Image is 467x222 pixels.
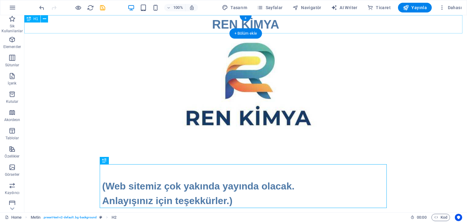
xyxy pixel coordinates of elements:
span: Kod [434,214,447,221]
button: Usercentrics [455,214,462,221]
p: Sütunlar [5,63,19,68]
p: Tablolar [5,136,19,140]
button: undo [38,4,45,11]
i: Geri al: Görüntüyü değiştir (Ctrl+Z) [38,4,45,11]
button: Yayınla [398,3,432,12]
span: Yayınla [403,5,427,11]
button: Tasarım [220,3,250,12]
span: H1 [33,17,38,21]
i: Bu element, özelleştirilebilir bir ön ayar [99,216,102,219]
button: 100% [164,4,186,11]
button: Ön izleme modundan çıkıp düzenlemeye devam etmek için buraya tıklayın [74,4,82,11]
div: Tasarım (Ctrl+Alt+Y) [220,3,250,12]
span: : [421,215,422,220]
p: İçerik [8,81,16,86]
i: Sayfayı yeniden yükleyin [87,4,94,11]
i: Kaydet (Ctrl+S) [99,4,106,11]
p: Elementler [3,44,21,49]
div: + [240,16,251,21]
p: Özellikler [5,154,19,159]
h6: Oturum süresi [410,214,427,221]
span: 00 00 [417,214,426,221]
span: Sayfalar [257,5,283,11]
span: AI Writer [331,5,358,11]
p: Görseller [5,172,19,177]
button: Navigatör [290,3,324,12]
i: Yeniden boyutlandırmada yakınlaştırma düzeyini seçilen cihaza uyacak şekilde otomatik olarak ayarla. [189,5,195,10]
p: Akordeon [4,117,20,122]
span: Tasarım [222,5,247,11]
span: . preset-text-v2-default .bg-background [43,214,97,221]
a: Seçimi iptal etmek için tıkla. Sayfaları açmak için çift tıkla [5,214,22,221]
span: Seçmek için tıkla. Düzenlemek için çift tıkla [31,214,40,221]
button: AI Writer [329,3,360,12]
nav: breadcrumb [31,214,116,221]
span: Ticaret [367,5,391,11]
div: + Bölüm ekle [230,28,262,39]
button: Dahası [437,3,464,12]
button: Kod [431,214,450,221]
button: reload [87,4,94,11]
span: Seçmek için tıkla. Düzenlemek için çift tıkla [112,214,116,221]
span: Dahası [439,5,462,11]
span: Navigatör [292,5,321,11]
p: Kutular [6,99,19,104]
button: Sayfalar [254,3,285,12]
button: save [99,4,106,11]
button: Ticaret [365,3,393,12]
p: Kaydırıcı [5,190,19,195]
h6: 100% [173,4,183,11]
